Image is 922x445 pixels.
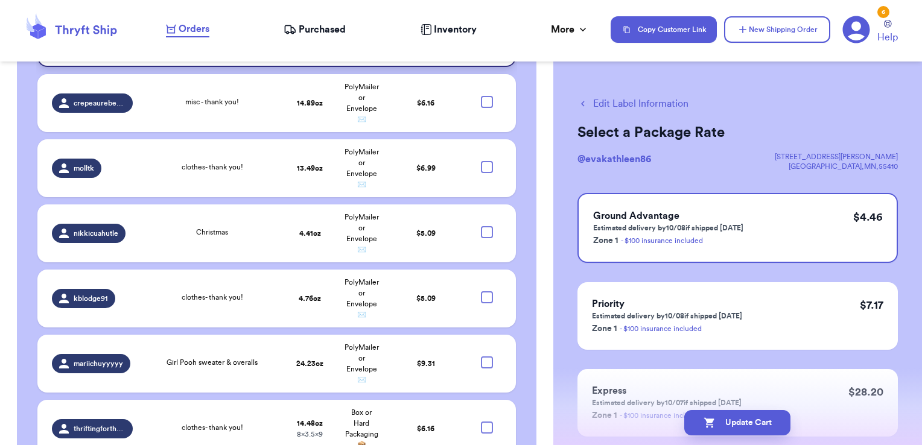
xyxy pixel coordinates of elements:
[848,383,883,400] p: $ 28.20
[593,211,679,221] span: Ground Advantage
[853,209,882,226] p: $ 4.46
[297,431,323,438] span: 8 x 3.5 x 9
[167,359,258,366] span: Girl Pooh sweater & overalls
[592,299,625,309] span: Priority
[592,311,742,321] p: Estimated delivery by 10/08 if shipped [DATE]
[284,22,346,37] a: Purchased
[592,398,742,408] p: Estimated delivery by 10/07 if shipped [DATE]
[775,152,898,162] div: [STREET_ADDRESS][PERSON_NAME]
[74,163,94,173] span: molltk
[577,123,898,142] h2: Select a Package Rate
[297,420,323,427] strong: 14.48 oz
[434,22,477,37] span: Inventory
[684,410,790,435] button: Update Cart
[416,165,436,172] span: $ 6.99
[297,99,323,107] strong: 14.89 oz
[74,294,108,303] span: kblodge91
[74,98,126,108] span: crepeaurebecca
[345,279,379,318] span: PolyMailer or Envelope ✉️
[620,325,702,332] a: - $100 insurance included
[179,22,209,36] span: Orders
[592,386,626,396] span: Express
[593,223,743,233] p: Estimated delivery by 10/08 if shipped [DATE]
[577,96,688,111] button: Edit Label Information
[166,22,209,37] a: Orders
[421,22,477,37] a: Inventory
[577,154,651,164] span: @ evakathleen86
[299,295,321,302] strong: 4.76 oz
[299,22,346,37] span: Purchased
[182,163,243,171] span: clothes- thank you!
[196,229,228,236] span: Christmas
[417,425,434,432] span: $ 6.16
[417,360,435,367] span: $ 9.31
[185,98,239,106] span: misc - thank you!
[74,424,126,434] span: thriftingforthree
[297,165,323,172] strong: 13.49 oz
[877,20,898,45] a: Help
[842,16,870,43] a: 6
[611,16,717,43] button: Copy Customer Link
[416,295,436,302] span: $ 5.09
[621,237,703,244] a: - $100 insurance included
[345,213,379,253] span: PolyMailer or Envelope ✉️
[860,297,883,314] p: $ 7.17
[182,424,243,431] span: clothes- thank you!
[74,229,118,238] span: nikkicuahutle
[296,360,323,367] strong: 24.23 oz
[345,83,379,123] span: PolyMailer or Envelope ✉️
[877,6,889,18] div: 6
[416,230,436,237] span: $ 5.09
[182,294,243,301] span: clothes- thank you!
[417,99,434,107] span: $ 6.16
[74,359,123,368] span: mariichuyyyyy
[345,148,379,188] span: PolyMailer or Envelope ✉️
[775,162,898,171] div: [GEOGRAPHIC_DATA] , MN , 55410
[299,230,321,237] strong: 4.41 oz
[877,30,898,45] span: Help
[593,236,618,245] span: Zone 1
[592,324,617,333] span: Zone 1
[724,16,830,43] button: New Shipping Order
[551,22,589,37] div: More
[345,344,379,383] span: PolyMailer or Envelope ✉️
